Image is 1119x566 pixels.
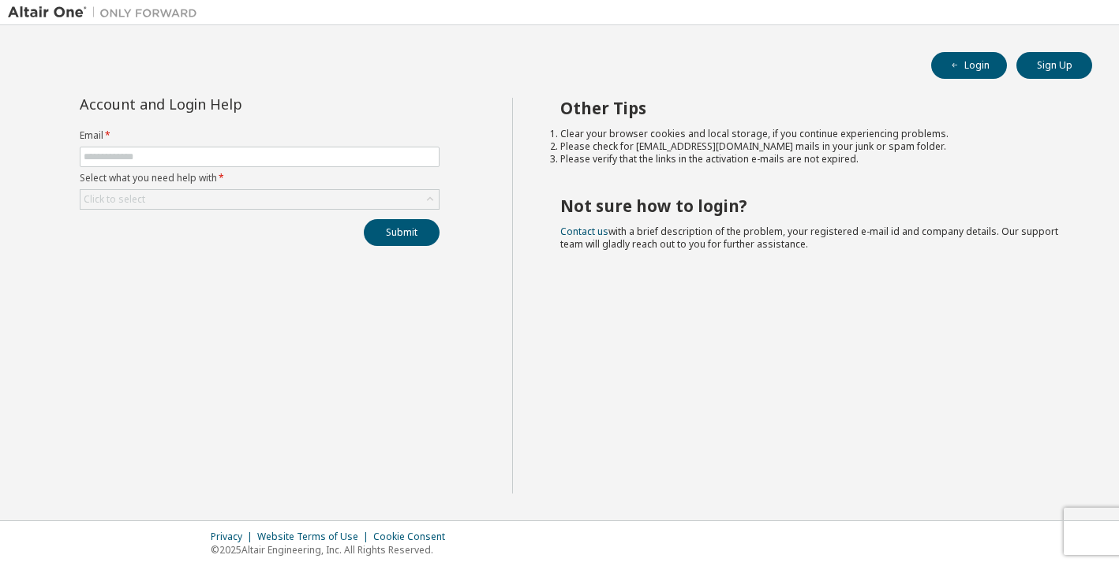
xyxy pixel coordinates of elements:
p: © 2025 Altair Engineering, Inc. All Rights Reserved. [211,543,455,557]
span: with a brief description of the problem, your registered e-mail id and company details. Our suppo... [560,225,1058,251]
label: Select what you need help with [80,172,440,184]
a: Contact us [560,225,608,238]
li: Please verify that the links in the activation e-mails are not expired. [560,153,1065,166]
h2: Other Tips [560,98,1065,118]
h2: Not sure how to login? [560,195,1065,216]
div: Account and Login Help [80,98,368,110]
div: Privacy [211,531,257,543]
button: Login [931,52,1007,79]
li: Clear your browser cookies and local storage, if you continue experiencing problems. [560,128,1065,140]
li: Please check for [EMAIL_ADDRESS][DOMAIN_NAME] mails in your junk or spam folder. [560,140,1065,153]
div: Click to select [80,190,439,209]
div: Website Terms of Use [257,531,373,543]
button: Sign Up [1016,52,1092,79]
div: Cookie Consent [373,531,455,543]
div: Click to select [84,193,145,206]
label: Email [80,129,440,142]
button: Submit [364,219,440,246]
img: Altair One [8,5,205,20]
